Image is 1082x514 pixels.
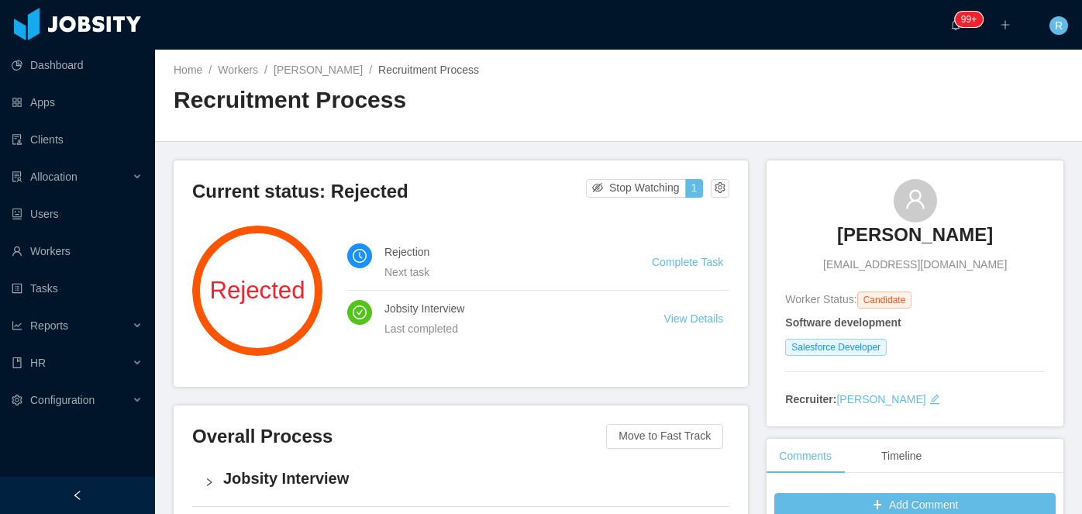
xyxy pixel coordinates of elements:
i: icon: plus [1000,19,1011,30]
div: icon: rightJobsity Interview [192,458,729,506]
div: Comments [767,439,844,474]
strong: Recruiter: [785,393,836,405]
span: Candidate [857,291,912,309]
a: [PERSON_NAME] [274,64,363,76]
span: Reports [30,319,68,332]
i: icon: solution [12,171,22,182]
h3: Overall Process [192,424,606,449]
h4: Jobsity Interview [384,300,627,317]
a: Complete Task [652,256,723,268]
i: icon: setting [12,395,22,405]
a: icon: robotUsers [12,198,143,229]
span: Salesforce Developer [785,339,887,356]
i: icon: book [12,357,22,368]
span: / [208,64,212,76]
a: icon: userWorkers [12,236,143,267]
button: Move to Fast Track [606,424,723,449]
span: / [264,64,267,76]
span: R [1055,16,1063,35]
a: [PERSON_NAME] [837,223,993,257]
h4: Rejection [384,243,615,260]
a: icon: pie-chartDashboard [12,50,143,81]
span: Worker Status: [785,293,856,305]
span: Recruitment Process [378,64,479,76]
div: Next task [384,264,615,281]
a: [PERSON_NAME] [836,393,925,405]
h3: [PERSON_NAME] [837,223,993,247]
i: icon: check-circle [353,305,367,319]
a: View Details [664,312,724,325]
i: icon: clock-circle [353,249,367,263]
h4: Jobsity Interview [223,467,717,489]
span: Configuration [30,394,95,406]
button: 1 [685,179,704,198]
i: icon: bell [950,19,961,30]
a: icon: auditClients [12,124,143,155]
button: icon: setting [711,179,729,198]
i: icon: edit [929,394,940,405]
div: Last completed [384,320,627,337]
a: Workers [218,64,258,76]
span: [EMAIL_ADDRESS][DOMAIN_NAME] [823,257,1007,273]
sup: 242 [955,12,983,27]
span: Rejected [192,278,322,302]
span: HR [30,357,46,369]
h2: Recruitment Process [174,85,619,116]
button: icon: eye-invisibleStop Watching [586,179,686,198]
a: icon: profileTasks [12,273,143,304]
i: icon: user [905,188,926,210]
h3: Current status: Rejected [192,179,586,204]
span: / [369,64,372,76]
a: icon: appstoreApps [12,87,143,118]
i: icon: right [205,478,214,487]
span: Allocation [30,171,78,183]
div: Timeline [869,439,934,474]
strong: Software development [785,316,901,329]
a: Home [174,64,202,76]
i: icon: line-chart [12,320,22,331]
